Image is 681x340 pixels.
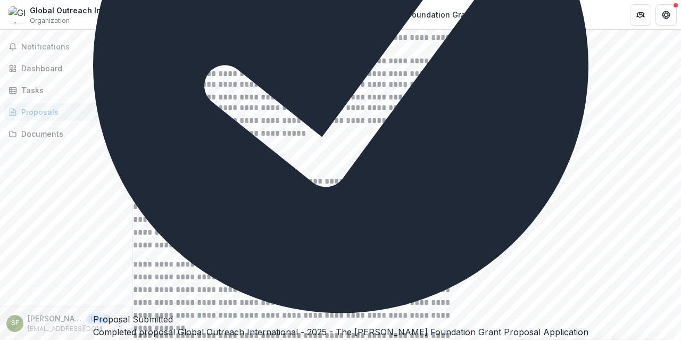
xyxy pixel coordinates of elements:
[87,314,109,324] p: User
[655,4,677,26] button: Get Help
[21,128,120,139] div: Documents
[114,4,129,26] button: Open entity switcher
[28,324,109,334] p: [EMAIL_ADDRESS][DOMAIN_NAME]
[4,60,128,77] a: Dashboard
[30,16,70,26] span: Organization
[182,9,552,20] div: Global Outreach International - 2025 - The [PERSON_NAME] Foundation Grant Proposal Application
[4,125,128,143] a: Documents
[11,320,19,327] div: Stephanie Folkmann
[21,106,120,118] div: Proposals
[4,38,128,55] button: Notifications
[21,63,120,74] div: Dashboard
[630,4,651,26] button: Partners
[30,5,110,16] div: Global Outreach International
[9,6,26,23] img: Global Outreach International
[137,7,557,22] nav: breadcrumb
[137,9,178,21] a: Proposals
[113,317,126,330] button: More
[21,43,124,52] span: Notifications
[4,103,128,121] a: Proposals
[21,85,120,96] div: Tasks
[4,81,128,99] a: Tasks
[28,313,83,324] p: [PERSON_NAME]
